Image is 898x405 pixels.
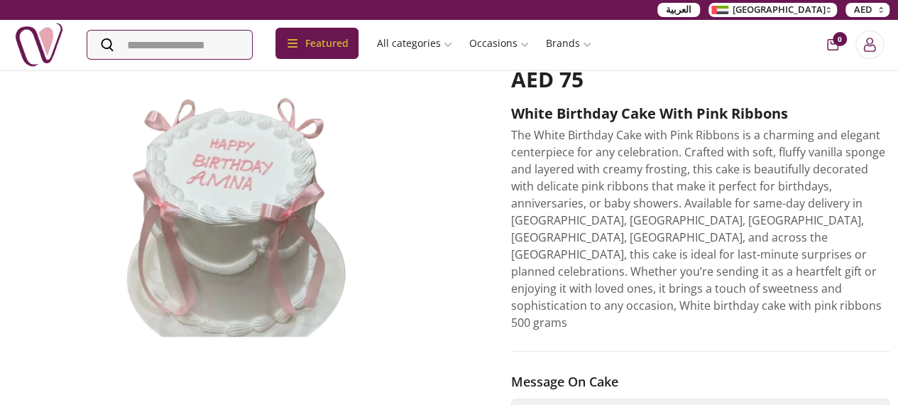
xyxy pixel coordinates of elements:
[711,6,728,14] img: Arabic_dztd3n.png
[537,31,600,56] a: Brands
[511,372,889,391] h3: Message on cake
[275,28,358,59] div: Featured
[666,3,691,17] span: العربية
[733,3,826,17] span: [GEOGRAPHIC_DATA]
[827,39,838,50] button: cart-button
[87,31,252,59] input: Search
[14,20,64,70] img: Nigwa-uae-gifts
[708,3,837,17] button: [GEOGRAPHIC_DATA]
[833,32,847,46] span: 0
[461,31,537,56] a: Occasions
[511,65,584,94] span: AED 75
[511,126,889,331] p: The White Birthday Cake with Pink Ribbons is a charming and elegant centerpiece for any celebrati...
[368,31,461,56] a: All categories
[854,3,872,17] span: AED
[855,31,884,59] button: Login
[845,3,889,17] button: AED
[3,67,478,349] img: White birthday cake with pink ribbons White Birthday Cake with Pink Ribbons كيك عيد ميلاد أبيض بش...
[511,104,889,124] h2: White birthday cake with pink ribbons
